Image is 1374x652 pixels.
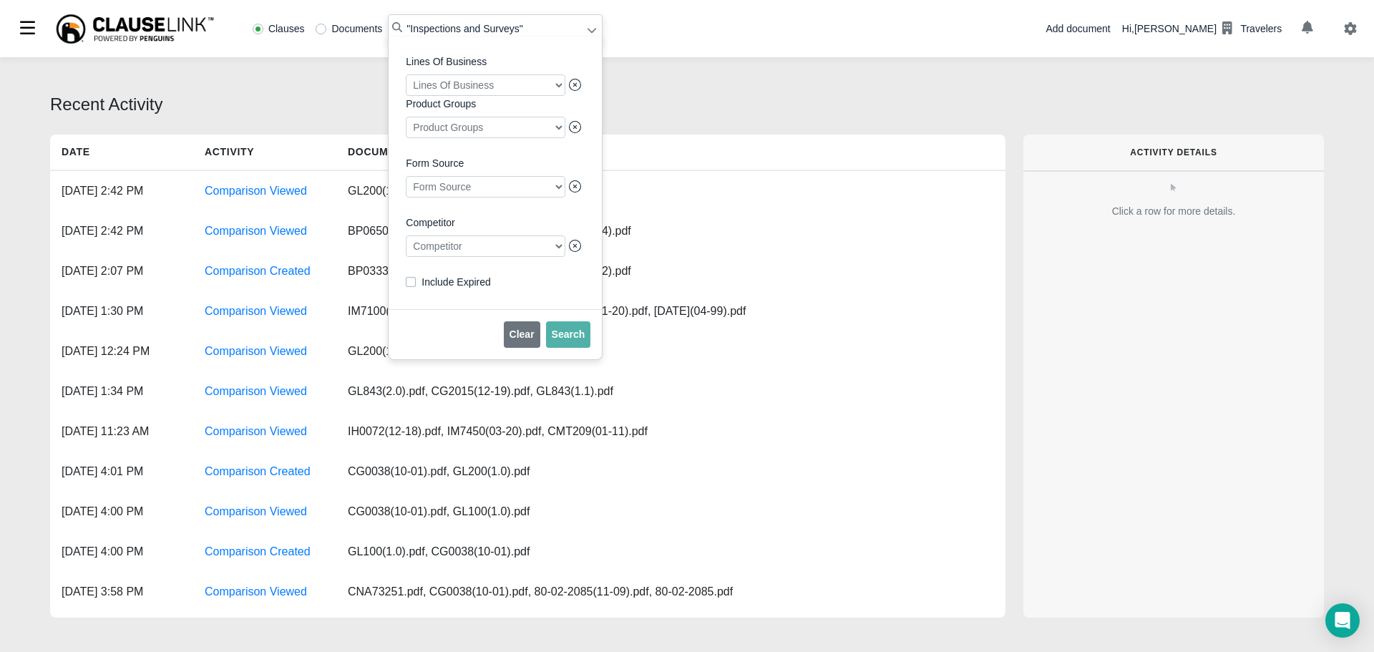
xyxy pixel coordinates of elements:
div: [DATE] 2:07 PM [50,251,193,291]
div: GL200(1.0).pdf, CG0038(10-01).pdf [336,331,623,371]
a: Comparison Viewed [205,225,307,237]
h5: Activity [193,135,336,170]
label: Form Source [406,156,585,171]
h5: Documents [336,135,623,170]
button: Search [546,321,591,348]
div: IM7100(08-10).pdf, IH0073(05-17).pdf, CMT241(01-20).pdf, [DATE](04-99).pdf [336,291,757,331]
div: CNA73251.pdf, CG0038(10-01).pdf, 80-02-2085(11-09).pdf, 80-02-2085.pdf [336,572,744,612]
div: Click a row for more details. [1035,204,1312,219]
div: CNA73251.pdf, CG0038(10-01).pdf, 80-02-2085.pdf, 80-02-2085(11-09).pdf [336,612,744,652]
div: [DATE] 11:23 AM [50,412,193,452]
label: Product Groups [406,97,585,112]
img: ClauseLink [54,13,215,45]
label: Documents [316,24,382,34]
a: Comparison Viewed [205,505,307,517]
div: [DATE] 2:42 PM [50,211,193,251]
label: Lines Of Business [406,54,585,69]
div: Form Source [406,176,565,198]
div: [DATE] 1:34 PM [50,371,193,412]
a: Comparison Created [205,265,311,277]
input: Search library... [388,14,603,43]
a: Comparison Viewed [205,345,307,357]
div: Add document [1046,21,1110,37]
div: [DATE] 4:00 PM [50,492,193,532]
span: Search [552,329,585,340]
div: Recent Activity [50,92,1324,117]
div: Competitor [406,235,565,257]
a: Comparison Viewed [205,385,307,397]
a: Comparison Viewed [205,425,307,437]
label: Competitor [406,215,585,230]
div: [DATE] 4:01 PM [50,452,193,492]
a: Comparison Viewed [205,585,307,598]
a: Comparison Viewed [205,305,307,317]
a: Comparison Created [205,545,311,558]
span: Clear [510,329,535,340]
div: Travelers [1240,21,1282,37]
button: Clear [504,321,540,348]
a: Comparison Viewed [205,185,307,197]
div: [DATE] 4:00 PM [50,532,193,572]
div: BP0333(05-04).pdf, GL244(3.0).pdf, BP0650(06-12).pdf [336,251,643,291]
a: Comparison Created [205,465,311,477]
div: [DATE] 2:42 PM [50,171,193,211]
div: IH0072(12-18).pdf, IM7450(03-20).pdf, CMT209(01-11).pdf [336,412,659,452]
label: Include Expired [406,277,491,287]
div: GL100(1.0).pdf, CG0038(10-01).pdf [336,532,623,572]
label: Clauses [253,24,305,34]
div: GL843(2.0).pdf, CG2015(12-19).pdf, GL843(1.1).pdf [336,371,625,412]
div: Product Groups [406,117,565,138]
div: BP0650(06-12).pdf, GL244(3.0).pdf, BP0333(05-04).pdf [336,211,643,251]
h5: Date [50,135,193,170]
div: CG0038(10-01).pdf, GL200(1.0).pdf [336,452,623,492]
div: Lines Of Business [406,74,565,96]
div: [DATE] 1:30 PM [50,291,193,331]
div: CG0038(10-01).pdf, GL100(1.0).pdf [336,492,623,532]
h6: Activity Details [1046,147,1301,157]
div: [DATE] 3:57 PM [50,612,193,652]
div: [DATE] 3:58 PM [50,572,193,612]
div: GL200(1.0).pdf, GL100(1.0).pdf [336,171,623,211]
div: [DATE] 12:24 PM [50,331,193,371]
div: Hi, [PERSON_NAME] [1122,16,1282,41]
div: Open Intercom Messenger [1325,603,1360,638]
